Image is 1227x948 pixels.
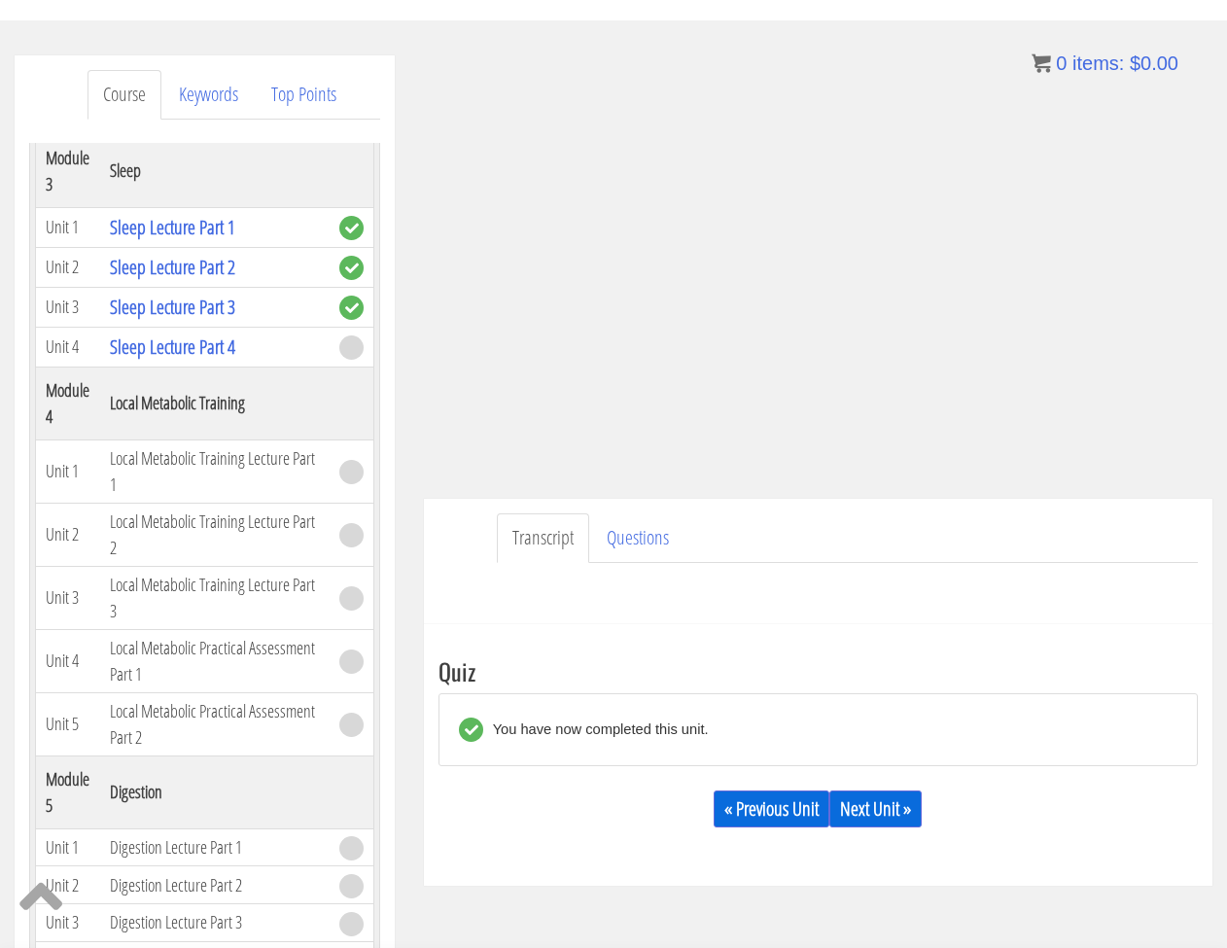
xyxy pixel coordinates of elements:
[100,629,329,692] td: Local Metabolic Practical Assessment Part 1
[36,629,101,692] td: Unit 4
[1130,53,1178,74] bdi: 0.00
[36,327,101,367] td: Unit 4
[88,70,161,120] a: Course
[110,334,235,360] a: Sleep Lecture Part 4
[36,367,101,439] th: Module 4
[1072,53,1124,74] span: items:
[100,439,329,503] td: Local Metabolic Training Lecture Part 1
[100,134,329,207] th: Sleep
[100,828,329,866] td: Digestion Lecture Part 1
[100,367,329,439] th: Local Metabolic Training
[36,503,101,566] td: Unit 2
[36,247,101,287] td: Unit 2
[714,790,829,827] a: « Previous Unit
[110,294,235,320] a: Sleep Lecture Part 3
[100,503,329,566] td: Local Metabolic Training Lecture Part 2
[36,828,101,866] td: Unit 1
[256,70,352,120] a: Top Points
[110,254,235,280] a: Sleep Lecture Part 2
[36,566,101,629] td: Unit 3
[497,513,589,563] a: Transcript
[339,296,364,320] span: complete
[163,70,254,120] a: Keywords
[100,904,329,942] td: Digestion Lecture Part 3
[100,566,329,629] td: Local Metabolic Training Lecture Part 3
[36,755,101,828] th: Module 5
[339,216,364,240] span: complete
[339,256,364,280] span: complete
[36,439,101,503] td: Unit 1
[1056,53,1067,74] span: 0
[100,692,329,755] td: Local Metabolic Practical Assessment Part 2
[36,207,101,247] td: Unit 1
[483,718,709,742] div: You have now completed this unit.
[438,658,1198,684] h3: Quiz
[591,513,684,563] a: Questions
[1032,53,1051,73] img: icon11.png
[100,866,329,904] td: Digestion Lecture Part 2
[36,287,101,327] td: Unit 3
[36,692,101,755] td: Unit 5
[110,214,235,240] a: Sleep Lecture Part 1
[1130,53,1140,74] span: $
[36,134,101,207] th: Module 3
[829,790,922,827] a: Next Unit »
[100,755,329,828] th: Digestion
[1032,53,1178,74] a: 0 items: $0.00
